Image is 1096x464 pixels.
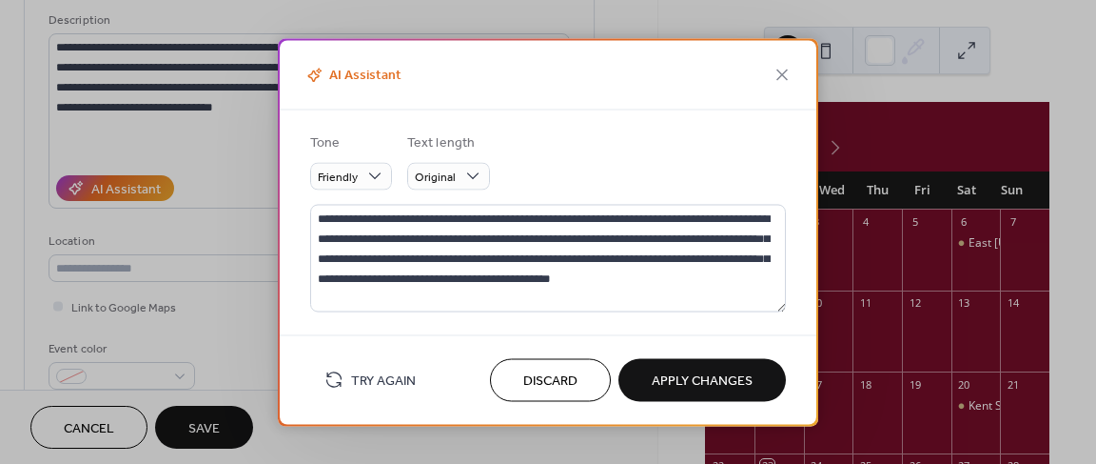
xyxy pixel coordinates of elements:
button: Apply Changes [618,358,786,401]
button: Discard [490,358,611,401]
span: Apply Changes [652,372,753,392]
span: Try Again [351,372,416,392]
span: Original [415,167,456,189]
span: Discard [523,372,577,392]
span: Friendly [318,167,358,189]
span: AI Assistant [303,65,401,87]
div: Tone [310,132,388,152]
div: Text length [407,132,486,152]
button: Try Again [310,364,430,395]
